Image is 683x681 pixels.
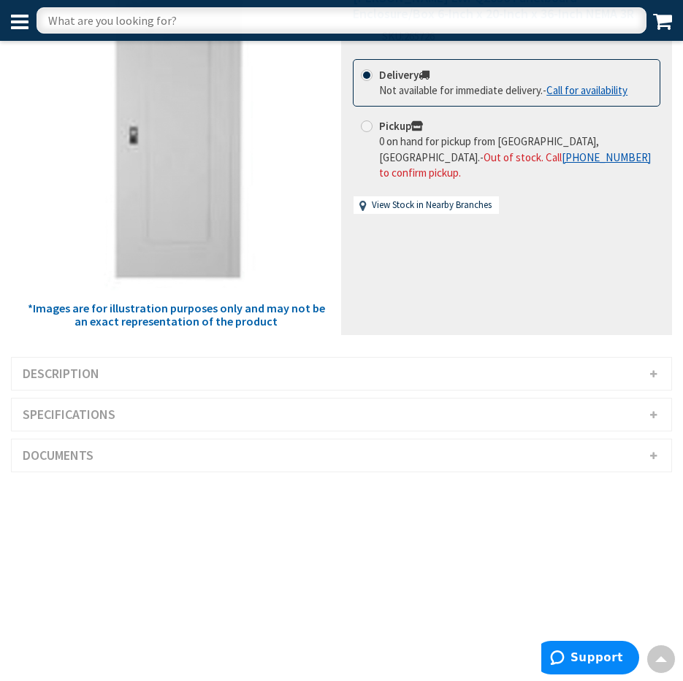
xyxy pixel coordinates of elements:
iframe: Opens a widget where you can find more information [541,641,639,677]
span: Out of stock. Call to confirm pickup. [379,150,651,180]
h3: Documents [12,439,671,472]
h3: Description [12,358,671,390]
strong: Delivery [379,68,430,82]
a: [PHONE_NUMBER] [562,150,651,165]
h3: Specifications [12,399,671,431]
span: 0 on hand for pickup from [GEOGRAPHIC_DATA], [GEOGRAPHIC_DATA]. [379,134,599,163]
h5: *Images are for illustration purposes only and may not be an exact representation of the product [22,302,331,328]
div: - [379,82,627,98]
div: - [379,134,652,180]
span: Not available for immediate delivery. [379,83,543,97]
a: Call for availability [546,82,627,98]
input: What are you looking for? [37,7,646,34]
a: View Stock in Nearby Branches [372,199,492,212]
strong: Pickup [379,119,423,133]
